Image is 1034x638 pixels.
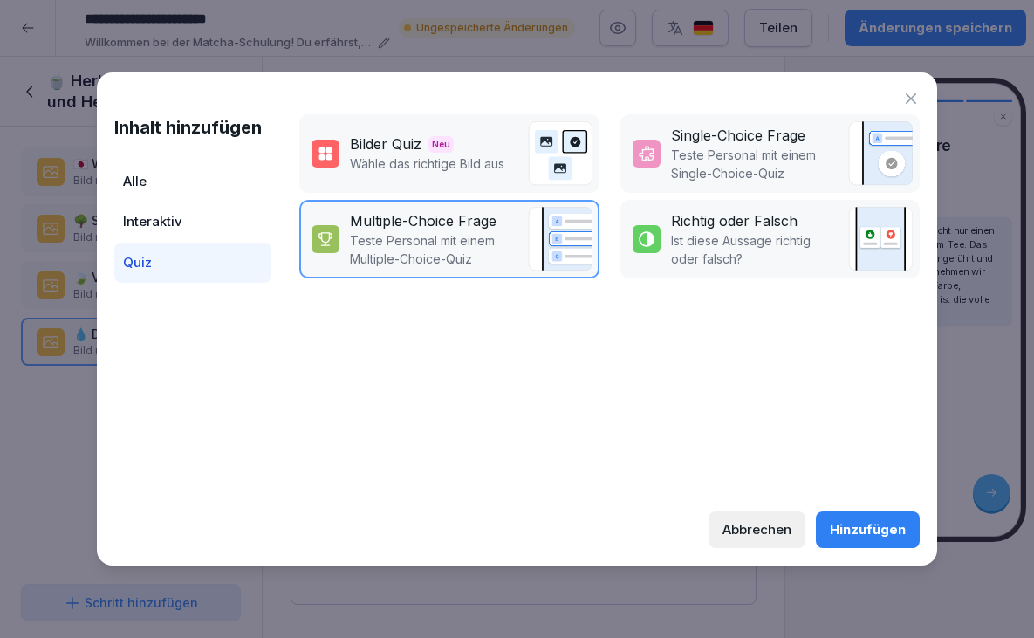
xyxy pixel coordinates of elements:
p: Teste Personal mit einem Single-Choice-Quiz [671,146,840,182]
div: Interaktiv [114,202,271,243]
div: Bilder Quiz [350,134,421,154]
button: Hinzufügen [816,511,920,548]
div: Abbrechen [722,520,791,539]
div: Multiple-Choice Frage [350,210,496,231]
span: Neu [428,136,454,153]
div: Single-Choice Frage [671,125,805,146]
img: image_quiz.svg [528,121,592,186]
div: Hinzufügen [830,520,906,539]
p: Wähle das richtige Bild aus [350,154,504,173]
p: Ist diese Aussage richtig oder falsch? [671,231,840,268]
div: Alle [114,161,271,202]
img: true_false.svg [848,207,913,271]
div: Quiz [114,243,271,284]
p: Teste Personal mit einem Multiple-Choice-Quiz [350,231,519,268]
img: single_choice_quiz.svg [848,121,913,186]
img: quiz.svg [528,207,592,271]
div: Richtig oder Falsch [671,210,798,231]
button: Abbrechen [709,511,805,548]
h1: Inhalt hinzufügen [114,114,271,141]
